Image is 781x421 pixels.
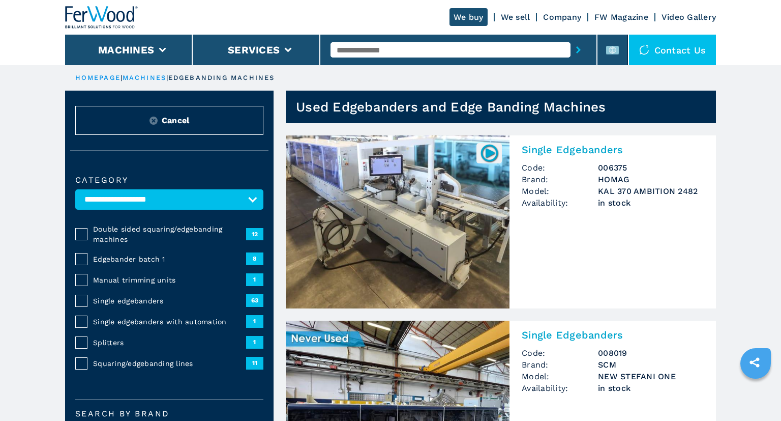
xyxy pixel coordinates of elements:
[123,74,166,81] a: machines
[246,315,263,327] span: 1
[522,329,704,341] h2: Single Edgebanders
[522,371,598,382] span: Model:
[246,273,263,286] span: 1
[166,74,168,81] span: |
[742,350,767,375] a: sharethis
[93,296,246,306] span: Single edgebanders
[75,106,263,135] button: ResetCancel
[286,135,509,308] img: Single Edgebanders HOMAG KAL 370 AMBITION 2482
[598,197,704,209] span: in stock
[598,347,704,359] h3: 008019
[738,375,773,413] iframe: Chat
[543,12,581,22] a: Company
[522,347,598,359] span: Code:
[598,185,704,197] h3: KAL 370 AMBITION 2482
[75,74,121,81] a: HOMEPAGE
[93,338,246,348] span: Splitters
[522,162,598,174] span: Code:
[75,176,263,184] label: Category
[246,228,263,240] span: 12
[598,382,704,394] span: in stock
[522,197,598,209] span: Availability:
[162,115,190,126] span: Cancel
[246,294,263,306] span: 63
[449,8,488,26] a: We buy
[662,12,716,22] a: Video Gallery
[246,252,263,265] span: 8
[149,117,158,125] img: Reset
[598,371,704,382] h3: NEW STEFANI ONE
[286,135,716,308] a: Single Edgebanders HOMAG KAL 370 AMBITION 2482006375Single EdgebandersCode:006375Brand:HOMAGModel...
[522,174,598,185] span: Brand:
[228,44,280,56] button: Services
[522,359,598,371] span: Brand:
[93,224,246,244] span: Double sided squaring/edgebanding machines
[598,162,704,174] h3: 006375
[629,35,716,65] div: Contact us
[75,410,263,418] label: Search by brand
[246,357,263,369] span: 11
[65,6,138,29] img: Ferwood
[98,44,154,56] button: Machines
[479,143,499,163] img: 006375
[522,185,598,197] span: Model:
[296,99,606,115] h1: Used Edgebanders and Edge Banding Machines
[246,336,263,348] span: 1
[639,45,649,55] img: Contact us
[501,12,530,22] a: We sell
[121,74,123,81] span: |
[522,144,704,156] h2: Single Edgebanders
[594,12,648,22] a: FW Magazine
[598,174,704,185] h3: HOMAG
[168,73,275,82] p: edgebanding machines
[570,38,586,62] button: submit-button
[93,254,246,264] span: Edgebander batch 1
[93,317,246,327] span: Single edgebanders with automation
[522,382,598,394] span: Availability:
[93,358,246,369] span: Squaring/edgebanding lines
[93,275,246,285] span: Manual trimming units
[598,359,704,371] h3: SCM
